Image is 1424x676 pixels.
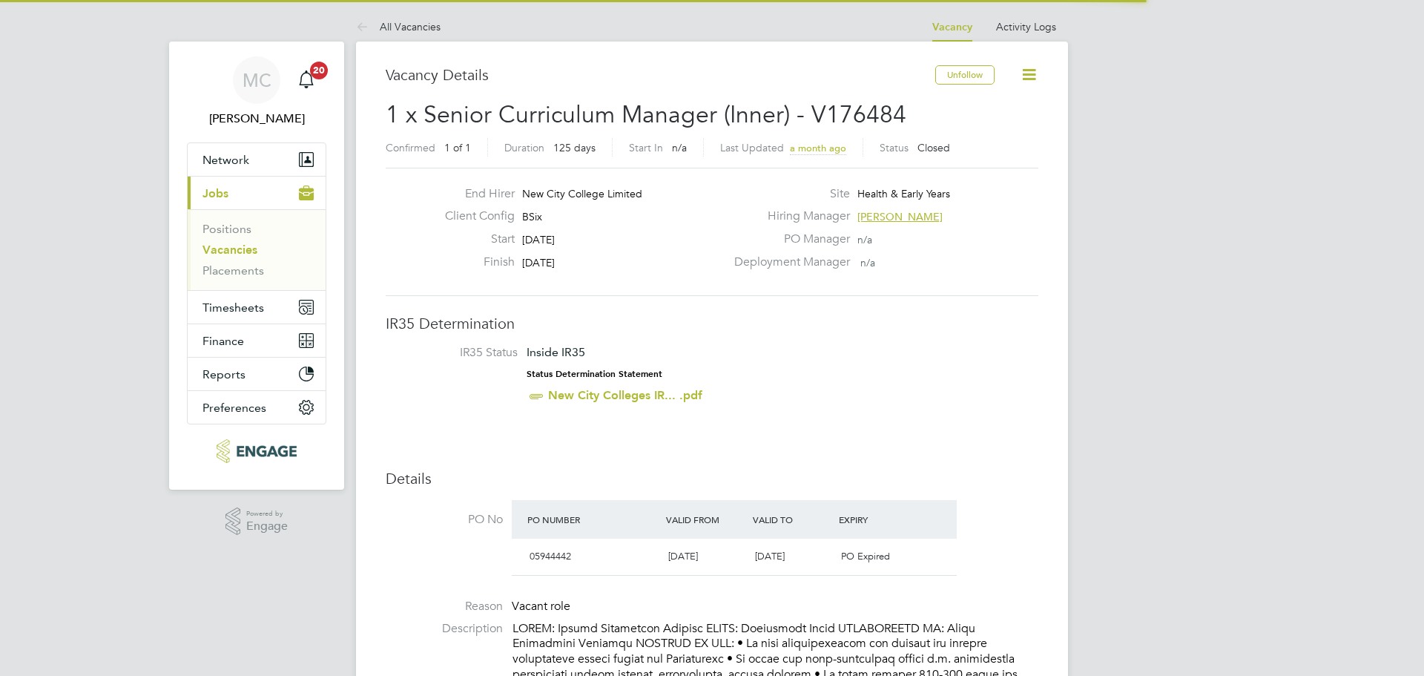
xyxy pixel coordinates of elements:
span: Health & Early Years [857,187,950,200]
a: Go to home page [187,439,326,463]
label: PO No [386,512,503,528]
span: a month ago [790,142,846,154]
span: [DATE] [522,256,555,269]
a: 20 [291,56,321,104]
span: Engage [246,520,288,533]
span: Vacant role [512,599,570,614]
span: [PERSON_NAME] [857,210,943,223]
a: New City Colleges IR... .pdf [548,388,702,402]
span: 125 days [553,141,596,154]
a: Activity Logs [996,20,1056,33]
span: Preferences [202,401,266,415]
span: MC [243,70,271,90]
a: Vacancy [932,21,972,33]
label: Description [386,621,503,637]
label: Duration [504,141,544,154]
label: Client Config [433,209,515,224]
a: Positions [202,222,251,236]
span: New City College Limited [522,187,642,200]
span: n/a [857,233,872,246]
label: Finish [433,255,515,270]
div: Expiry [835,506,922,533]
a: MC[PERSON_NAME] [187,56,326,128]
div: Valid From [662,506,749,533]
label: Deployment Manager [725,255,850,270]
span: [DATE] [668,550,698,562]
button: Network [188,143,326,176]
span: BSix [522,210,542,223]
label: Status [880,141,909,154]
span: PO Expired [841,550,890,562]
div: PO Number [524,506,662,533]
img: xede-logo-retina.png [217,439,296,463]
span: 1 x Senior Curriculum Manager (Inner) - V176484 [386,100,906,129]
label: Start [433,232,515,247]
label: Reason [386,599,503,614]
a: Vacancies [202,243,257,257]
label: Site [725,186,850,202]
label: Confirmed [386,141,435,154]
a: Powered byEngage [225,508,289,536]
button: Unfollow [935,65,995,85]
label: IR35 Status [400,345,518,361]
span: Finance [202,334,244,348]
span: Reports [202,367,245,381]
span: 1 of 1 [444,141,471,154]
span: n/a [672,141,687,154]
span: [DATE] [522,233,555,246]
h3: Details [386,469,1038,488]
h3: IR35 Determination [386,314,1038,333]
button: Jobs [188,177,326,209]
span: Closed [917,141,950,154]
nav: Main navigation [169,42,344,490]
span: 05944442 [530,550,571,562]
button: Timesheets [188,291,326,324]
div: Jobs [188,209,326,290]
span: Timesheets [202,301,264,315]
span: Mark Carter [187,110,326,128]
label: Hiring Manager [725,209,850,224]
button: Preferences [188,391,326,424]
span: n/a [860,256,875,269]
button: Finance [188,324,326,357]
span: [DATE] [755,550,785,562]
label: PO Manager [725,232,850,247]
span: 20 [310,62,328,79]
label: Last Updated [720,141,784,154]
strong: Status Determination Statement [527,369,662,379]
span: Powered by [246,508,288,520]
div: Valid To [749,506,836,533]
span: Jobs [202,186,228,200]
a: All Vacancies [356,20,441,33]
button: Reports [188,358,326,390]
label: End Hirer [433,186,515,202]
label: Start In [629,141,663,154]
span: Inside IR35 [527,345,585,359]
h3: Vacancy Details [386,65,935,85]
a: Placements [202,263,264,278]
span: Network [202,153,249,167]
